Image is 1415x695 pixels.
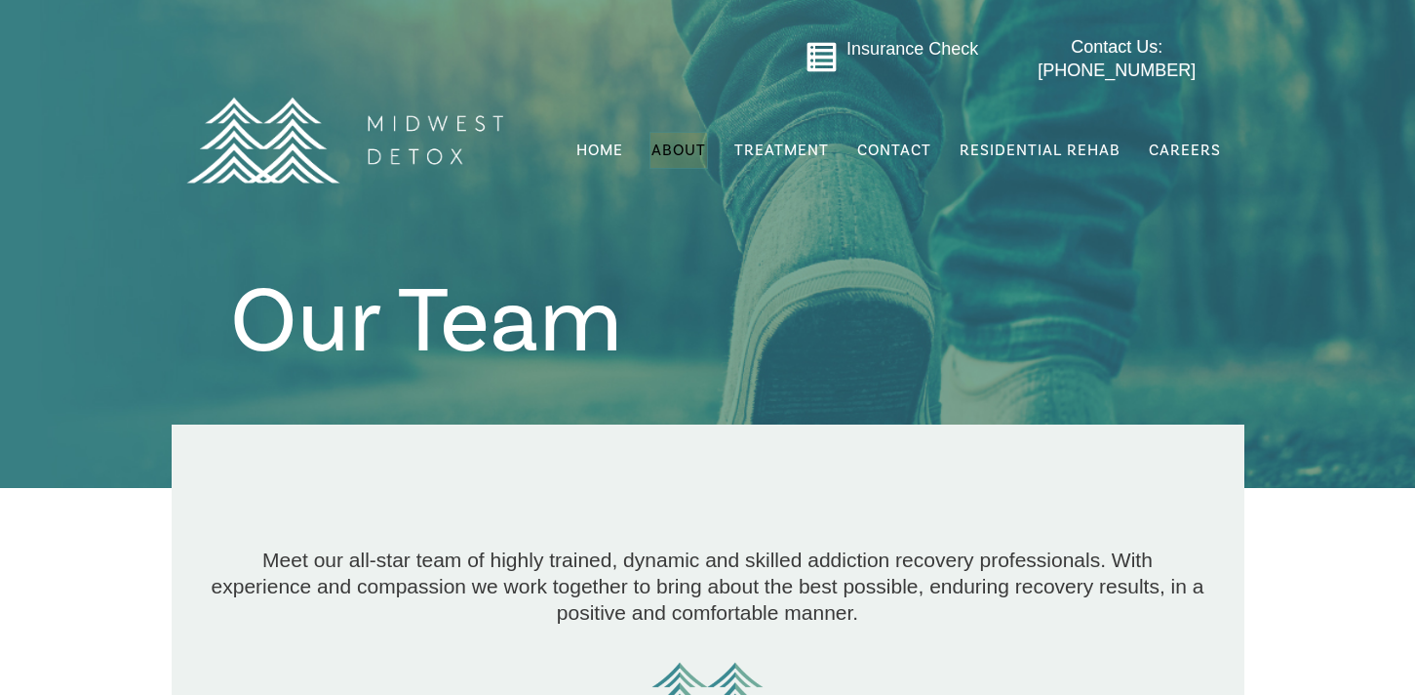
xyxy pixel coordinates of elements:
[732,132,831,169] a: Treatment
[855,132,933,169] a: Contact
[576,141,623,160] span: Home
[1149,141,1221,160] span: Careers
[1038,37,1196,79] span: Contact Us: [PHONE_NUMBER]
[1000,36,1235,82] a: Contact Us: [PHONE_NUMBER]
[960,141,1120,160] span: Residential Rehab
[1147,132,1223,169] a: Careers
[230,262,622,382] span: Our Team
[574,132,625,169] a: Home
[212,549,1204,625] span: Meet our all-star team of highly trained, dynamic and skilled addiction recovery professionals. W...
[857,143,931,158] span: Contact
[846,39,978,59] a: Insurance Check
[734,143,829,158] span: Treatment
[806,41,838,80] a: Go to midwestdetox.com/message-form-page/
[651,143,706,158] span: About
[174,55,515,225] img: MD Logo Horitzontal white-01 (1) (1)
[649,132,708,169] a: About
[958,132,1122,169] a: Residential Rehab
